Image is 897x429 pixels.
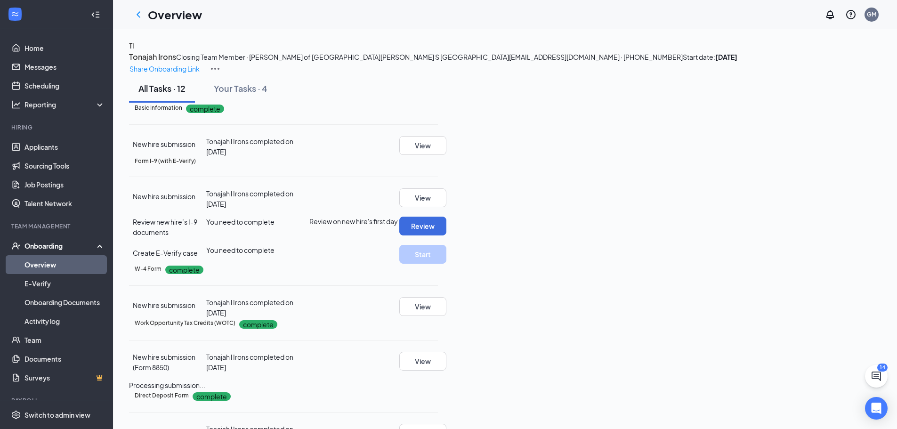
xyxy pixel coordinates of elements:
[24,100,105,109] div: Reporting
[24,76,105,95] a: Scheduling
[148,7,202,23] h1: Overview
[24,274,105,293] a: E-Verify
[865,397,888,420] div: Open Intercom Messenger
[399,188,446,207] button: View
[24,293,105,312] a: Onboarding Documents
[193,392,231,401] p: complete
[133,192,195,201] span: New hire submission
[867,10,876,18] div: GM
[11,123,103,131] div: Hiring
[11,397,103,405] div: Payroll
[135,265,162,273] h5: W-4 Form
[845,9,857,20] svg: QuestionInfo
[24,156,105,175] a: Sourcing Tools
[24,331,105,349] a: Team
[129,63,200,74] button: Share Onboarding Link
[138,82,186,94] div: All Tasks · 12
[176,53,509,61] span: Closing Team Member · [PERSON_NAME] of [GEOGRAPHIC_DATA][PERSON_NAME] S [GEOGRAPHIC_DATA]
[399,136,446,155] button: View
[24,255,105,274] a: Overview
[239,320,277,329] p: complete
[133,9,144,20] svg: ChevronLeft
[206,246,275,254] span: You need to complete
[135,319,235,327] h5: Work Opportunity Tax Credits (WOTC)
[871,371,882,382] svg: ChatActive
[399,352,446,371] button: View
[509,53,683,61] span: [EMAIL_ADDRESS][DOMAIN_NAME] · [PHONE_NUMBER]
[877,364,888,372] div: 14
[11,241,21,251] svg: UserCheck
[129,64,200,74] p: Share Onboarding Link
[399,217,446,235] button: Review
[11,222,103,230] div: Team Management
[206,218,275,226] span: You need to complete
[683,53,737,61] span: Start date:
[24,312,105,331] a: Activity log
[10,9,20,19] svg: WorkstreamLogo
[24,368,105,387] a: SurveysCrown
[865,365,888,388] button: ChatActive
[399,245,446,264] button: Start
[129,40,134,51] button: TI
[24,194,105,213] a: Talent Network
[129,381,205,389] span: Processing submission...
[135,104,182,112] h5: Basic Information
[24,138,105,156] a: Applicants
[11,100,21,109] svg: Analysis
[210,63,221,74] img: More Actions
[91,10,100,19] svg: Collapse
[165,266,203,274] p: complete
[24,410,90,420] div: Switch to admin view
[24,349,105,368] a: Documents
[824,9,836,20] svg: Notifications
[24,175,105,194] a: Job Postings
[133,218,197,236] span: Review new hire’s I-9 documents
[133,301,195,309] span: New hire submission
[135,157,196,165] h5: Form I-9 (with E-Verify)
[206,298,293,317] span: Tonajah l Irons completed on [DATE]
[309,217,398,226] span: Review on new hire's first day
[133,353,195,372] span: New hire submission (Form 8850)
[715,53,737,61] strong: [DATE]
[11,410,21,420] svg: Settings
[186,105,224,113] p: complete
[399,297,446,316] button: View
[24,241,97,251] div: Onboarding
[24,57,105,76] a: Messages
[135,391,189,400] h5: Direct Deposit Form
[206,189,293,208] span: Tonajah l Irons completed on [DATE]
[206,137,293,156] span: Tonajah l Irons completed on [DATE]
[24,39,105,57] a: Home
[214,82,267,94] div: Your Tasks · 4
[133,140,195,148] span: New hire submission
[133,249,198,257] span: Create E-Verify case
[129,51,176,63] button: Tonajah Irons
[206,353,293,372] span: Tonajah l Irons completed on [DATE]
